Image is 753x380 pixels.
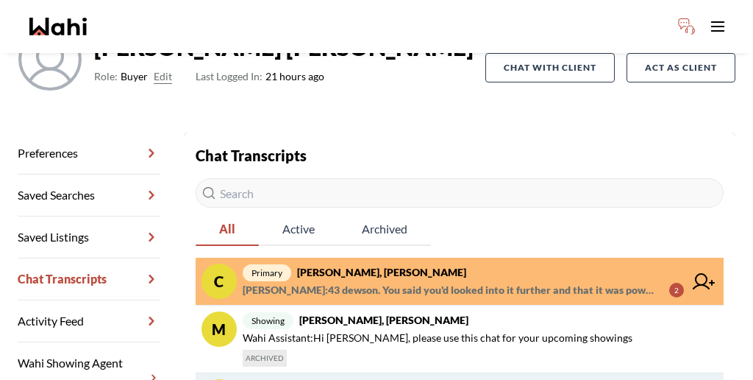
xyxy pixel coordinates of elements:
a: Mshowing[PERSON_NAME], [PERSON_NAME]Wahi Assistant:Hi [PERSON_NAME], please use this chat for you... [196,306,724,373]
button: All [196,214,259,246]
a: Cprimary[PERSON_NAME], [PERSON_NAME][PERSON_NAME]:43 dewson. You said you'd looked into it furthe... [196,258,724,306]
span: ARCHIVED [243,350,287,367]
div: 2 [669,283,684,298]
span: Buyer [121,68,148,85]
span: [PERSON_NAME] : 43 dewson. You said you'd looked into it further and that it was power of sale [243,281,657,299]
span: Archived [338,214,431,244]
button: Active [259,214,338,246]
button: Edit [154,68,172,85]
a: Activity Feed [18,300,160,342]
span: 21 hours ago [196,68,324,85]
span: Role: [94,68,118,85]
span: Active [259,214,338,244]
button: Toggle open navigation menu [703,12,732,41]
a: Wahi homepage [29,18,87,35]
span: primary [243,264,291,281]
span: Last Logged In: [196,70,263,82]
span: showing [243,312,293,329]
strong: [PERSON_NAME], [PERSON_NAME] [297,266,466,278]
div: C [201,264,237,299]
span: All [196,214,259,244]
a: Saved Searches [18,175,160,217]
strong: [PERSON_NAME], [PERSON_NAME] [299,314,468,326]
div: M [201,312,237,347]
button: Chat with client [485,53,615,82]
a: Chat Transcripts [18,258,160,300]
button: Archived [338,214,431,246]
button: Act as Client [627,53,735,82]
a: Preferences [18,133,160,175]
a: Saved Listings [18,217,160,258]
strong: Chat Transcripts [196,147,307,164]
input: Search [196,178,724,208]
span: Wahi Assistant : Hi [PERSON_NAME], please use this chat for your upcoming showings [243,329,632,347]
